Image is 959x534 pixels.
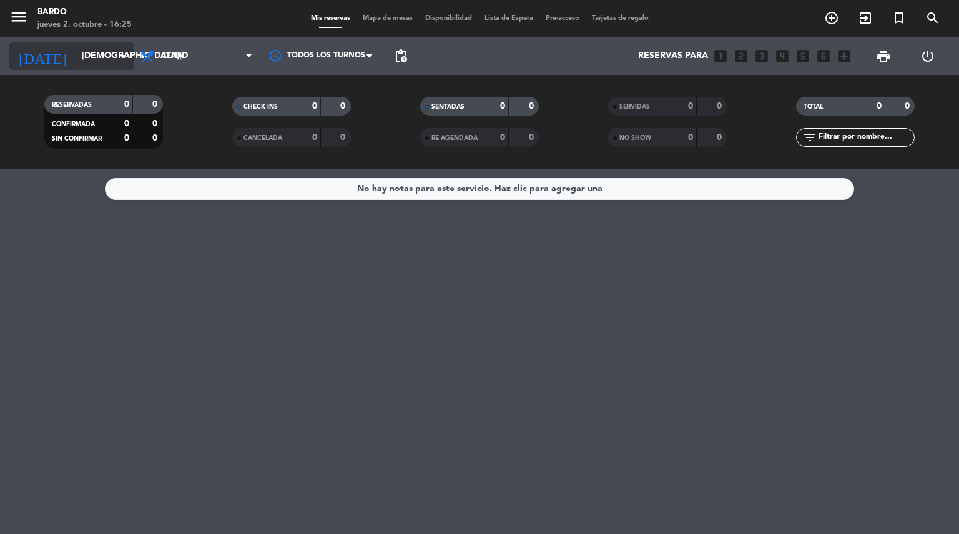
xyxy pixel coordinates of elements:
[586,15,655,22] span: Tarjetas de regalo
[124,134,129,142] strong: 0
[393,49,408,64] span: pending_actions
[802,130,817,145] i: filter_list
[529,133,536,142] strong: 0
[37,6,132,19] div: Bardo
[305,15,357,22] span: Mis reservas
[877,102,882,111] strong: 0
[340,102,348,111] strong: 0
[124,100,129,109] strong: 0
[619,135,651,141] span: NO SHOW
[124,119,129,128] strong: 0
[539,15,586,22] span: Pre-acceso
[688,133,693,142] strong: 0
[638,51,708,61] span: Reservas para
[774,48,790,64] i: looks_4
[312,102,317,111] strong: 0
[815,48,832,64] i: looks_6
[357,182,602,196] div: No hay notas para este servicio. Haz clic para agregar una
[717,102,724,111] strong: 0
[52,136,102,142] span: SIN CONFIRMAR
[619,104,650,110] span: SERVIDAS
[340,133,348,142] strong: 0
[817,131,914,144] input: Filtrar por nombre...
[920,49,935,64] i: power_settings_new
[152,119,160,128] strong: 0
[858,11,873,26] i: exit_to_app
[243,135,282,141] span: CANCELADA
[478,15,539,22] span: Lista de Espera
[717,133,724,142] strong: 0
[161,52,183,61] span: Cena
[529,102,536,111] strong: 0
[733,48,749,64] i: looks_two
[52,121,95,127] span: CONFIRMADA
[500,102,505,111] strong: 0
[795,48,811,64] i: looks_5
[419,15,478,22] span: Disponibilidad
[754,48,770,64] i: looks_3
[905,102,912,111] strong: 0
[243,104,278,110] span: CHECK INS
[688,102,693,111] strong: 0
[9,42,76,70] i: [DATE]
[925,11,940,26] i: search
[312,133,317,142] strong: 0
[824,11,839,26] i: add_circle_outline
[804,104,823,110] span: TOTAL
[37,19,132,31] div: jueves 2. octubre - 16:25
[357,15,419,22] span: Mapa de mesas
[52,102,92,108] span: RESERVADAS
[712,48,729,64] i: looks_one
[152,134,160,142] strong: 0
[905,37,950,75] div: LOG OUT
[431,104,465,110] span: SENTADAS
[836,48,852,64] i: add_box
[9,7,28,31] button: menu
[431,135,478,141] span: RE AGENDADA
[9,7,28,26] i: menu
[116,49,131,64] i: arrow_drop_down
[152,100,160,109] strong: 0
[500,133,505,142] strong: 0
[876,49,891,64] span: print
[892,11,907,26] i: turned_in_not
